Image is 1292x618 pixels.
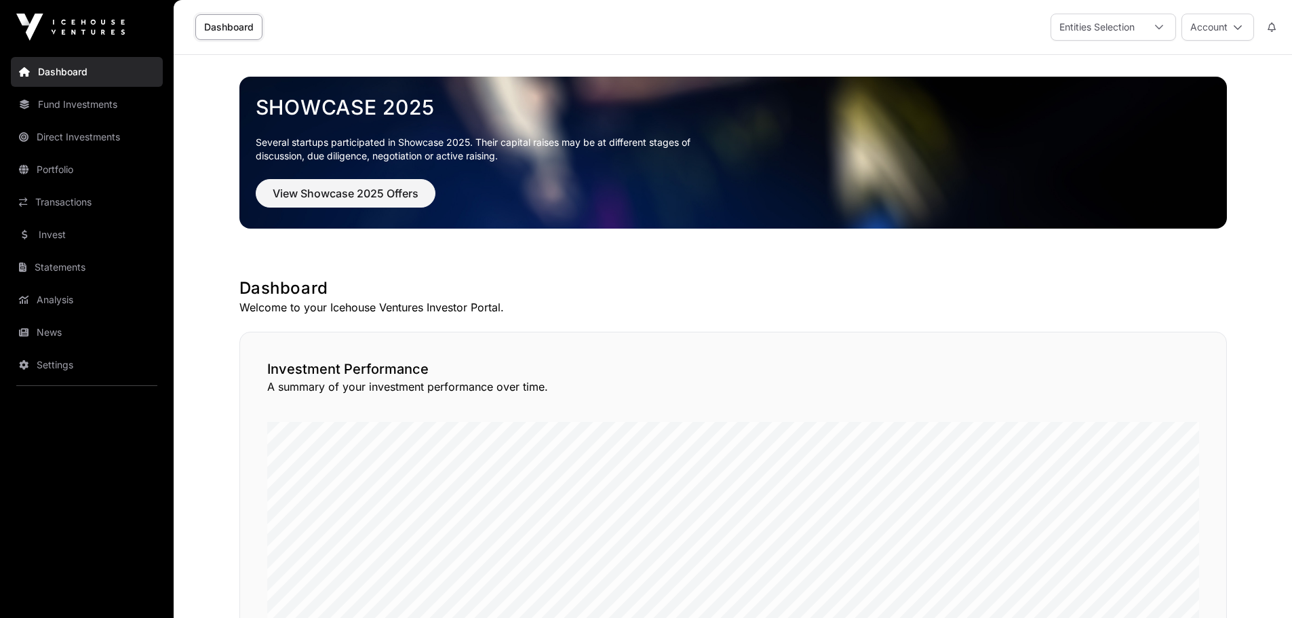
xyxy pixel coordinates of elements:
a: Portfolio [11,155,163,185]
a: Statements [11,252,163,282]
a: Analysis [11,285,163,315]
a: Invest [11,220,163,250]
img: Showcase 2025 [239,77,1227,229]
img: Icehouse Ventures Logo [16,14,125,41]
a: Transactions [11,187,163,217]
a: View Showcase 2025 Offers [256,193,435,206]
p: Welcome to your Icehouse Ventures Investor Portal. [239,299,1227,315]
a: Dashboard [195,14,262,40]
a: Direct Investments [11,122,163,152]
a: Dashboard [11,57,163,87]
span: View Showcase 2025 Offers [273,185,418,201]
p: A summary of your investment performance over time. [267,379,1199,395]
button: View Showcase 2025 Offers [256,179,435,208]
a: Settings [11,350,163,380]
a: Showcase 2025 [256,95,1211,119]
p: Several startups participated in Showcase 2025. Their capital raises may be at different stages o... [256,136,711,163]
button: Account [1181,14,1254,41]
div: Entities Selection [1051,14,1143,40]
a: News [11,317,163,347]
h1: Dashboard [239,277,1227,299]
h2: Investment Performance [267,360,1199,379]
a: Fund Investments [11,90,163,119]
